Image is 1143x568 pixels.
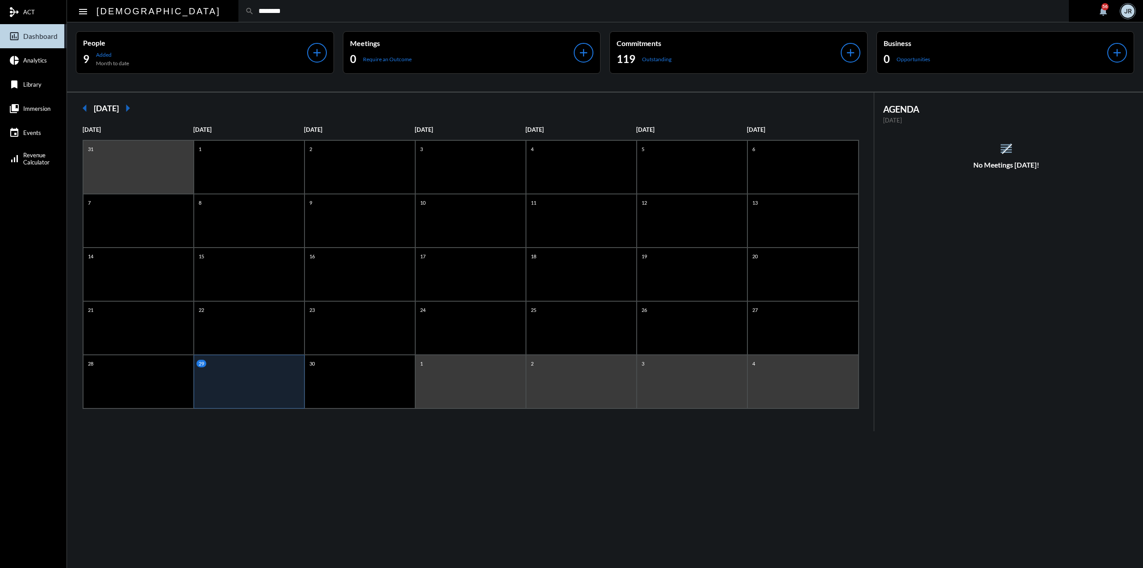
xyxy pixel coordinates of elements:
[418,145,425,153] p: 3
[639,306,649,314] p: 26
[307,360,317,367] p: 30
[86,252,96,260] p: 14
[94,103,119,113] h2: [DATE]
[196,145,204,153] p: 1
[350,39,574,47] p: Meetings
[23,81,42,88] span: Library
[9,103,20,114] mat-icon: collections_bookmark
[9,7,20,17] mat-icon: mediation
[750,360,757,367] p: 4
[304,126,415,133] p: [DATE]
[642,56,672,63] p: Outstanding
[83,52,89,66] h2: 9
[23,105,50,112] span: Immersion
[23,151,50,166] span: Revenue Calculator
[750,306,760,314] p: 27
[617,39,841,47] p: Commitments
[86,199,93,206] p: 7
[639,252,649,260] p: 19
[415,126,526,133] p: [DATE]
[363,56,412,63] p: Require an Outcome
[526,126,636,133] p: [DATE]
[884,39,1108,47] p: Business
[78,6,88,17] mat-icon: Side nav toggle icon
[883,104,1130,114] h2: AGENDA
[196,306,206,314] p: 22
[23,57,47,64] span: Analytics
[897,56,930,63] p: Opportunities
[1098,6,1109,17] mat-icon: notifications
[1111,46,1123,59] mat-icon: add
[83,38,307,47] p: People
[350,52,356,66] h2: 0
[9,127,20,138] mat-icon: event
[196,360,206,367] p: 29
[750,145,757,153] p: 6
[307,252,317,260] p: 16
[884,52,890,66] h2: 0
[83,126,193,133] p: [DATE]
[76,99,94,117] mat-icon: arrow_left
[418,360,425,367] p: 1
[999,141,1014,156] mat-icon: reorder
[636,126,747,133] p: [DATE]
[750,252,760,260] p: 20
[577,46,590,59] mat-icon: add
[311,46,323,59] mat-icon: add
[874,161,1139,169] h5: No Meetings [DATE]!
[418,306,428,314] p: 24
[9,31,20,42] mat-icon: insert_chart_outlined
[307,145,314,153] p: 2
[529,145,536,153] p: 4
[1101,3,1109,10] div: 56
[1121,4,1135,18] div: JR
[9,79,20,90] mat-icon: bookmark
[196,199,204,206] p: 8
[307,199,314,206] p: 9
[96,60,129,67] p: Month to date
[119,99,137,117] mat-icon: arrow_right
[418,252,428,260] p: 17
[193,126,304,133] p: [DATE]
[96,51,129,58] p: Added
[196,252,206,260] p: 15
[750,199,760,206] p: 13
[9,55,20,66] mat-icon: pie_chart
[74,2,92,20] button: Toggle sidenav
[844,46,857,59] mat-icon: add
[529,252,538,260] p: 18
[639,145,647,153] p: 5
[529,199,538,206] p: 11
[883,117,1130,124] p: [DATE]
[639,199,649,206] p: 12
[23,8,35,16] span: ACT
[9,153,20,164] mat-icon: signal_cellular_alt
[23,32,58,40] span: Dashboard
[96,4,221,18] h2: [DEMOGRAPHIC_DATA]
[245,7,254,16] mat-icon: search
[639,360,647,367] p: 3
[418,199,428,206] p: 10
[307,306,317,314] p: 23
[23,129,41,136] span: Events
[529,306,538,314] p: 25
[86,145,96,153] p: 31
[86,360,96,367] p: 28
[617,52,635,66] h2: 119
[86,306,96,314] p: 21
[529,360,536,367] p: 2
[747,126,858,133] p: [DATE]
